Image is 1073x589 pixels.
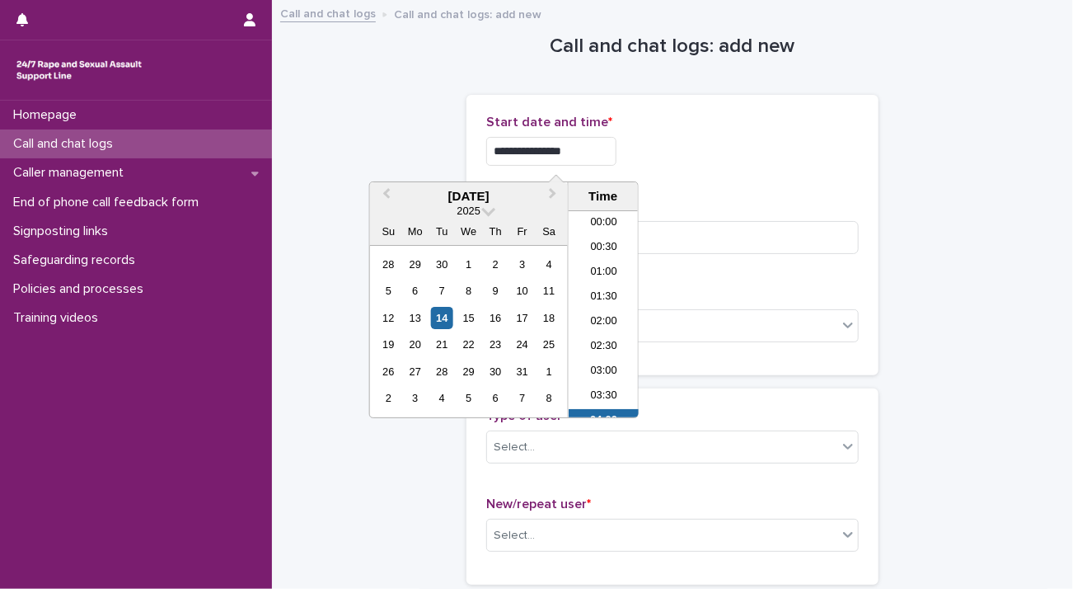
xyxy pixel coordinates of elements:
div: Su [377,220,400,243]
div: Choose Tuesday, October 21st, 2025 [431,333,453,356]
div: Choose Saturday, November 1st, 2025 [538,360,560,383]
p: Homepage [7,107,90,123]
div: Select... [494,439,535,456]
img: rhQMoQhaT3yELyF149Cw [13,54,145,87]
span: Start date and time [486,115,612,129]
div: Choose Thursday, October 9th, 2025 [485,280,507,302]
button: Previous Month [372,184,398,210]
div: Choose Saturday, October 11th, 2025 [538,280,560,302]
h1: Call and chat logs: add new [466,35,879,59]
div: Choose Sunday, October 12th, 2025 [377,307,400,329]
li: 04:00 [569,409,639,434]
a: Call and chat logs [280,3,376,22]
div: Choose Friday, October 3rd, 2025 [511,253,533,276]
button: Next Month [541,184,568,210]
p: Policies and processes [7,281,157,297]
div: Choose Wednesday, October 29th, 2025 [457,360,480,383]
li: 03:30 [569,384,639,409]
div: Tu [431,220,453,243]
div: Choose Tuesday, October 28th, 2025 [431,360,453,383]
div: [DATE] [370,189,568,204]
p: Safeguarding records [7,252,148,268]
div: Choose Friday, October 24th, 2025 [511,333,533,356]
div: Time [573,189,634,204]
div: Select... [494,527,535,544]
span: Type of user [486,409,566,422]
li: 00:00 [569,211,639,236]
div: Choose Sunday, September 28th, 2025 [377,253,400,276]
li: 03:00 [569,360,639,384]
div: Sa [538,220,560,243]
div: Th [485,220,507,243]
div: Choose Thursday, October 16th, 2025 [485,307,507,329]
div: Choose Wednesday, October 22nd, 2025 [457,333,480,356]
div: Choose Friday, November 7th, 2025 [511,387,533,409]
div: Choose Monday, October 6th, 2025 [404,280,426,302]
div: We [457,220,480,243]
p: Call and chat logs [7,136,126,152]
li: 00:30 [569,236,639,261]
div: Choose Friday, October 10th, 2025 [511,280,533,302]
div: Choose Wednesday, October 15th, 2025 [457,307,480,329]
div: Fr [511,220,533,243]
div: Choose Tuesday, November 4th, 2025 [431,387,453,409]
div: Choose Wednesday, October 8th, 2025 [457,280,480,302]
li: 01:30 [569,285,639,310]
div: Choose Sunday, November 2nd, 2025 [377,387,400,409]
div: Choose Wednesday, October 1st, 2025 [457,253,480,276]
p: Training videos [7,310,111,326]
div: Choose Monday, October 20th, 2025 [404,333,426,356]
div: Choose Monday, September 29th, 2025 [404,253,426,276]
div: Choose Monday, October 13th, 2025 [404,307,426,329]
p: End of phone call feedback form [7,195,212,210]
li: 01:00 [569,261,639,285]
div: Choose Tuesday, October 14th, 2025 [431,307,453,329]
div: Choose Friday, October 17th, 2025 [511,307,533,329]
div: Choose Saturday, October 4th, 2025 [538,253,560,276]
div: Choose Wednesday, November 5th, 2025 [457,387,480,409]
div: Choose Tuesday, September 30th, 2025 [431,253,453,276]
div: Choose Thursday, October 30th, 2025 [485,360,507,383]
div: Choose Tuesday, October 7th, 2025 [431,280,453,302]
div: Mo [404,220,426,243]
div: Choose Sunday, October 26th, 2025 [377,360,400,383]
div: Choose Thursday, November 6th, 2025 [485,387,507,409]
div: Choose Monday, October 27th, 2025 [404,360,426,383]
div: month 2025-10 [375,251,562,412]
span: 2025 [457,205,480,217]
div: Choose Sunday, October 5th, 2025 [377,280,400,302]
li: 02:00 [569,310,639,335]
p: Signposting links [7,224,121,239]
li: 02:30 [569,335,639,360]
p: Call and chat logs: add new [394,4,541,22]
div: Choose Thursday, October 2nd, 2025 [485,253,507,276]
div: Choose Saturday, November 8th, 2025 [538,387,560,409]
div: Choose Saturday, October 25th, 2025 [538,333,560,356]
div: Choose Monday, November 3rd, 2025 [404,387,426,409]
span: New/repeat user [486,497,591,511]
div: Choose Saturday, October 18th, 2025 [538,307,560,329]
div: Choose Thursday, October 23rd, 2025 [485,333,507,356]
p: Caller management [7,165,137,181]
div: Choose Friday, October 31st, 2025 [511,360,533,383]
div: Choose Sunday, October 19th, 2025 [377,333,400,356]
